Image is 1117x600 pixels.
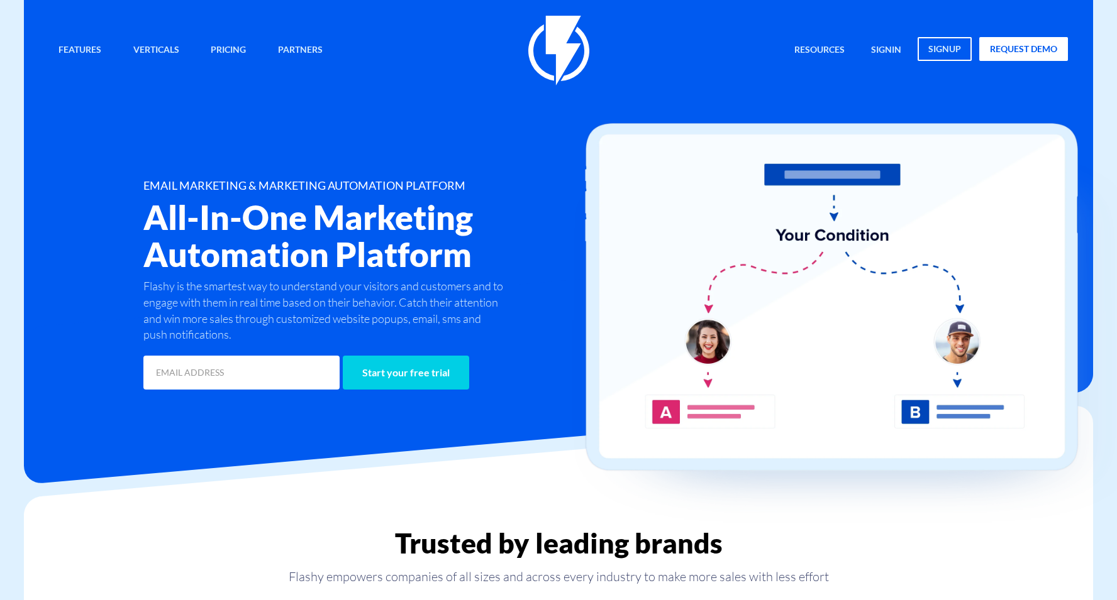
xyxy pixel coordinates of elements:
[785,37,854,64] a: Resources
[24,528,1093,559] h2: Trusted by leading brands
[24,568,1093,586] p: Flashy empowers companies of all sizes and across every industry to make more sales with less effort
[143,180,634,192] h1: EMAIL MARKETING & MARKETING AUTOMATION PLATFORM
[269,37,332,64] a: Partners
[343,356,469,390] input: Start your free trial
[201,37,255,64] a: Pricing
[143,199,634,272] h2: All-In-One Marketing Automation Platform
[124,37,189,64] a: Verticals
[862,37,911,64] a: signin
[979,37,1068,61] a: request demo
[143,278,507,343] p: Flashy is the smartest way to understand your visitors and customers and to engage with them in r...
[49,37,111,64] a: Features
[143,356,340,390] input: EMAIL ADDRESS
[918,37,972,61] a: signup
